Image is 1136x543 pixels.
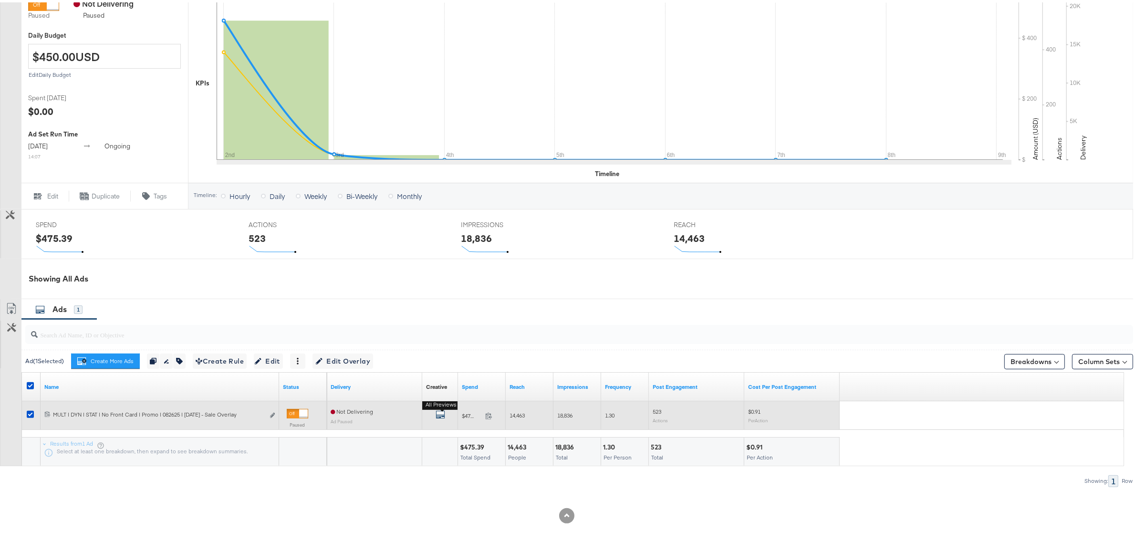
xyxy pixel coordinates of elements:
div: 18,836 [461,229,492,243]
button: Edit [21,188,69,199]
button: Tags [131,188,178,199]
div: Showing All Ads [29,271,1133,282]
span: Spent [DATE] [28,91,100,100]
span: Edit [47,189,58,198]
text: Delivery [1079,133,1087,157]
span: Monthly [397,189,422,198]
a: The average cost per action related to your Page's posts as a result of your ad. [748,381,836,388]
div: 14,463 [674,229,705,243]
input: Search Ad Name, ID or Objective [38,319,1030,338]
div: $0.91 [746,440,765,449]
div: $475.39 [36,229,73,243]
span: Daily [270,189,285,198]
button: Create Rule [193,351,247,366]
button: Breakdowns [1004,352,1065,367]
div: 523 [249,229,266,243]
span: Edit [257,353,280,365]
div: Ad ( 1 Selected) [25,355,64,363]
a: The average number of times your ad was served to each person. [605,381,645,388]
span: 18,836 [557,409,573,417]
span: Total Spend [460,451,490,459]
a: The number of actions related to your Page's posts as a result of your ad. [653,381,740,388]
sub: 14:07 [28,151,41,157]
sub: Per Action [748,415,768,421]
span: Total [651,451,663,459]
button: Duplicate [69,188,131,199]
span: Duplicate [92,189,120,198]
label: Paused [287,419,308,426]
label: Daily Budget [28,29,181,38]
div: MULT | DYN | STAT | No Front Card | Promo | 082625 | [DATE] - Sale Overlay [53,408,264,416]
button: Edit [254,351,283,366]
span: People [508,451,526,459]
a: Reflects the ability of your Ad to achieve delivery. [331,381,418,388]
span: Edit Overlay [315,353,370,365]
div: KPIs [196,76,209,85]
sub: Paused [83,9,104,17]
div: Edit Daily Budget [28,69,181,76]
div: 523 [651,440,664,449]
a: Ad Name. [44,381,275,388]
a: The total amount spent to date. [462,381,502,388]
span: Create Rule [196,353,244,365]
button: Edit Overlay [313,351,373,366]
span: 1.30 [605,409,615,417]
div: 14,463 [508,440,529,449]
span: Ads [52,302,67,312]
a: Shows the creative associated with your ad. [426,381,447,388]
div: Timeline [595,167,619,176]
div: 1.30 [603,440,618,449]
div: 1 [1108,473,1118,485]
span: [DATE] [28,139,48,148]
text: Actions [1055,135,1063,157]
sub: Ad Paused [331,416,353,422]
a: The number of times your ad was served. On mobile apps an ad is counted as served the first time ... [557,381,597,388]
div: Timeline: [193,189,217,196]
label: Paused [28,9,59,18]
span: Not Delivering [331,406,373,413]
span: Weekly [304,189,327,198]
span: ACTIONS [249,218,320,227]
span: Per Action [747,451,773,459]
span: Hourly [229,189,250,198]
div: Creative [426,381,447,388]
div: Row [1121,475,1133,482]
span: Per Person [604,451,632,459]
span: IMPRESSIONS [461,218,532,227]
span: Tags [154,189,167,198]
span: Total [556,451,568,459]
div: $0.00 [28,102,53,116]
span: ongoing [104,139,130,148]
span: 523 [653,406,661,413]
div: Showing: [1084,475,1108,482]
button: Create More Ads [71,351,140,366]
div: Ad Set Run Time [28,127,181,136]
span: $475.39 [462,410,481,417]
a: Shows the current state of your Ad. [283,381,323,388]
span: SPEND [36,218,107,227]
span: REACH [674,218,745,227]
div: $475.39 [460,440,487,449]
a: The number of people your ad was served to. [510,381,550,388]
span: $0.91 [748,406,761,413]
span: 14,463 [510,409,525,417]
span: Bi-Weekly [346,189,377,198]
sub: Actions [653,415,668,421]
div: 18,836 [555,440,577,449]
text: Amount (USD) [1031,115,1040,157]
div: 1 [74,303,83,312]
button: Column Sets [1072,352,1133,367]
